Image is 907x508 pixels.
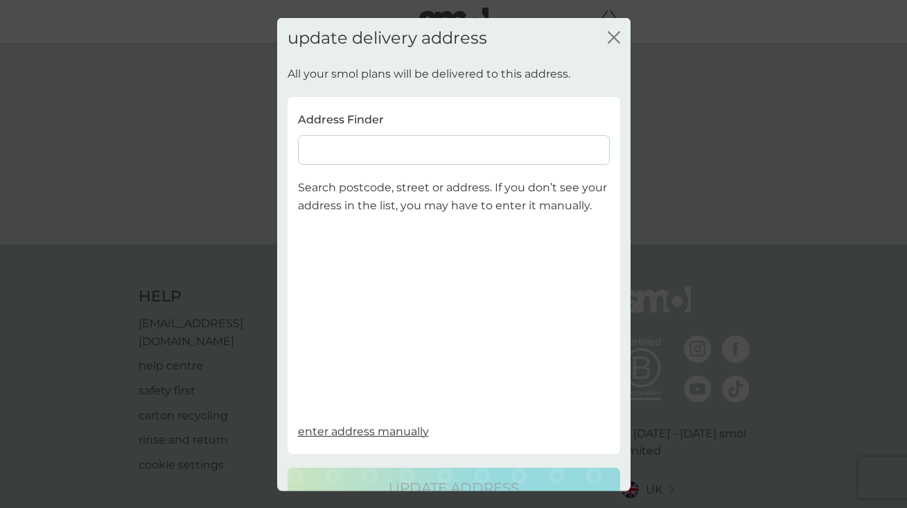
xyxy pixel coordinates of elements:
[298,179,610,214] p: Search postcode, street or address. If you don’t see your address in the list, you may have to en...
[288,28,487,48] h2: update delivery address
[298,424,429,437] span: enter address manually
[288,468,620,508] button: update address
[608,30,620,45] button: close
[298,422,429,440] button: enter address manually
[298,110,384,128] p: Address Finder
[389,477,519,499] p: update address
[288,65,570,83] p: All your smol plans will be delivered to this address.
